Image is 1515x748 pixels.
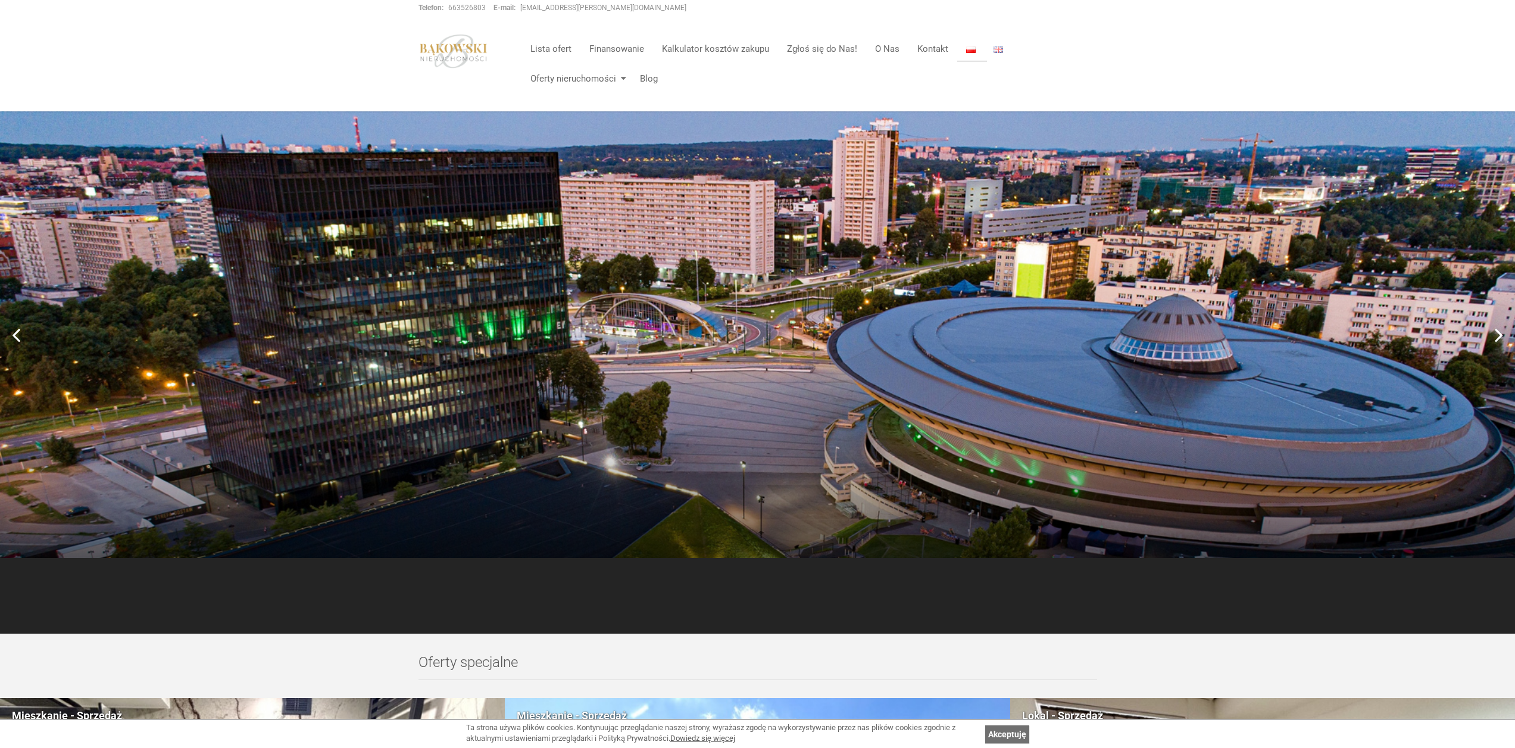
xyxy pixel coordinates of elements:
[521,37,580,61] a: Lista ofert
[418,4,443,12] strong: Telefon:
[670,734,735,743] a: Dowiedz się więcej
[1022,708,1103,724] div: Lokal - Sprzedaż
[521,67,631,91] a: Oferty nieruchomości
[520,4,686,12] a: [EMAIL_ADDRESS][PERSON_NAME][DOMAIN_NAME]
[994,46,1003,53] img: English
[778,37,866,61] a: Zgłoś się do Nas!
[418,34,489,68] img: logo
[517,708,627,724] div: Mieszkanie - Sprzedaż
[418,654,1097,680] h2: Oferty specjalne
[580,37,653,61] a: Finansowanie
[653,37,778,61] a: Kalkulator kosztów zakupu
[985,725,1029,743] a: Akceptuję
[866,37,908,61] a: O Nas
[966,46,976,53] img: Polski
[631,67,658,91] a: Blog
[466,722,979,744] div: Ta strona używa plików cookies. Kontynuując przeglądanie naszej strony, wyrażasz zgodę na wykorzy...
[12,708,122,724] div: Mieszkanie - Sprzedaż
[493,4,516,12] strong: E-mail:
[908,37,957,61] a: Kontakt
[448,4,486,12] a: 663526803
